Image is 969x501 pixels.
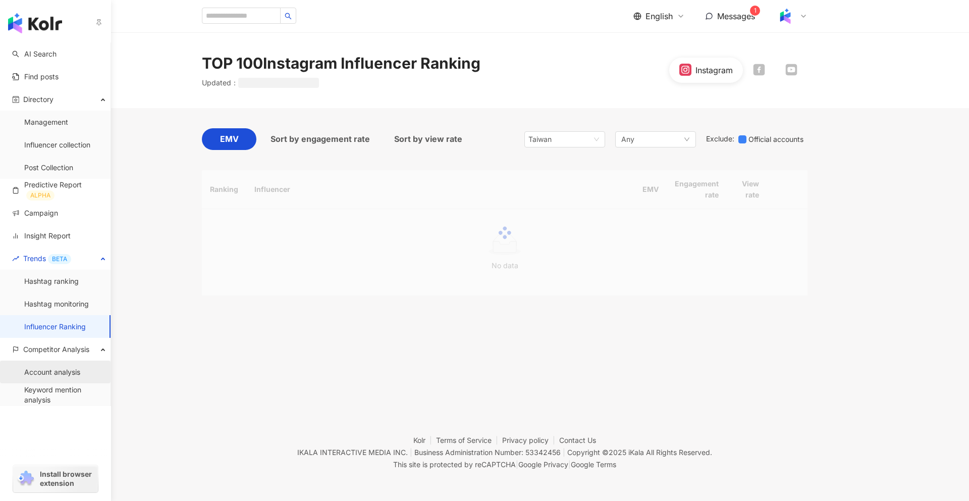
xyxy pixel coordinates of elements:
[8,13,62,33] img: logo
[297,448,408,457] div: IKALA INTERACTIVE MEDIA INC.
[563,448,565,457] span: |
[414,448,561,457] div: Business Administration Number: 53342456
[12,231,71,241] a: Insight Report
[23,338,89,361] span: Competitor Analysis
[24,117,68,127] a: Management
[24,367,80,377] a: Account analysis
[24,140,90,150] a: Influencer collection
[571,460,616,469] a: Google Terms
[16,471,35,487] img: chrome extension
[40,470,95,488] span: Install browser extension
[516,460,518,469] span: |
[528,132,561,147] div: Taiwan
[567,448,712,457] div: Copyright © 2025 All Rights Reserved.
[746,134,807,145] span: Official accounts
[202,78,319,88] p: Updated ：
[48,254,71,264] div: BETA
[628,448,644,457] a: iKala
[684,136,690,142] span: down
[24,322,86,332] a: Influencer Ranking
[706,135,734,143] span: Exclude :
[393,459,616,471] span: This site is protected by reCAPTCHA
[23,247,71,270] span: Trends
[621,134,634,145] span: Any
[413,436,436,444] a: Kolr
[23,88,53,111] span: Directory
[568,460,571,469] span: |
[24,276,79,286] a: Hashtag ranking
[13,465,98,492] a: chrome extensionInstall browser extension
[24,299,89,309] a: Hashtag monitoring
[12,208,58,218] a: Campaign
[12,180,102,201] a: Predictive ReportALPHA
[754,7,757,14] span: 1
[645,11,673,22] span: English
[750,6,760,16] sup: 1
[502,436,559,444] a: Privacy policy
[776,7,795,26] img: Kolr%20app%20icon%20%281%29.png
[410,448,412,457] span: |
[271,133,370,145] span: Sort by engagement rate
[202,53,480,74] div: TOP 100 Instagram Influencer Ranking
[436,436,502,444] a: Terms of Service
[24,385,102,405] a: Keyword mention analysis
[24,163,73,173] a: Post Collection
[12,49,57,59] a: searchAI Search
[394,133,462,145] span: Sort by view rate
[12,255,19,262] span: rise
[717,11,755,21] span: Messages
[12,72,59,82] a: Find posts
[518,460,568,469] a: Google Privacy
[285,13,292,20] span: search
[695,65,733,76] div: Instagram
[559,436,596,444] a: Contact Us
[220,133,239,145] span: EMV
